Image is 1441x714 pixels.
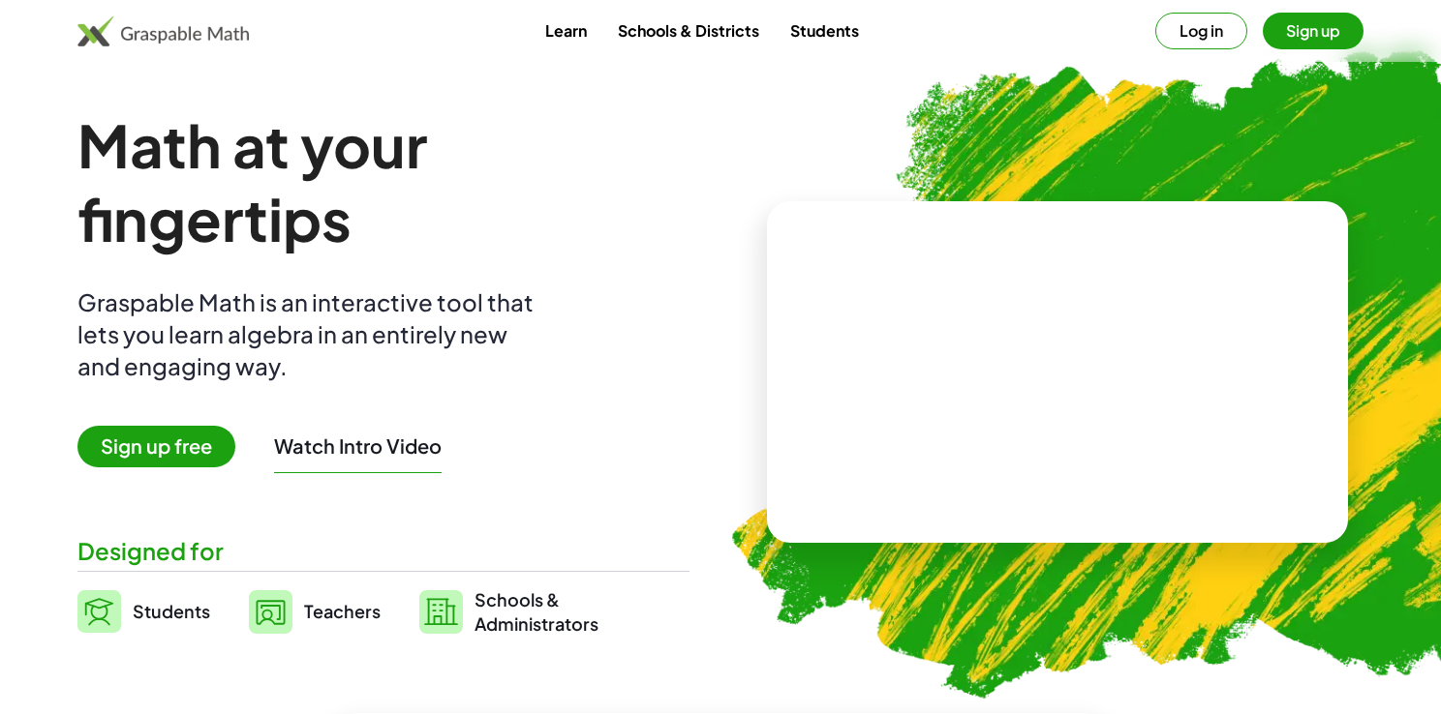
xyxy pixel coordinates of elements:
[1155,13,1247,49] button: Log in
[77,590,121,633] img: svg%3e
[530,13,602,48] a: Learn
[419,587,598,636] a: Schools &Administrators
[77,587,210,636] a: Students
[133,600,210,622] span: Students
[77,286,542,382] div: Graspable Math is an interactive tool that lets you learn algebra in an entirely new and engaging...
[304,600,381,622] span: Teachers
[249,590,292,634] img: svg%3e
[419,590,463,634] img: svg%3e
[602,13,775,48] a: Schools & Districts
[775,13,874,48] a: Students
[77,426,235,467] span: Sign up free
[249,587,381,636] a: Teachers
[274,433,442,459] button: Watch Intro Video
[912,300,1203,445] video: What is this? This is dynamic math notation. Dynamic math notation plays a central role in how Gr...
[77,535,690,567] div: Designed for
[475,587,598,636] span: Schools & Administrators
[1263,13,1364,49] button: Sign up
[77,108,690,255] h1: Math at your fingertips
